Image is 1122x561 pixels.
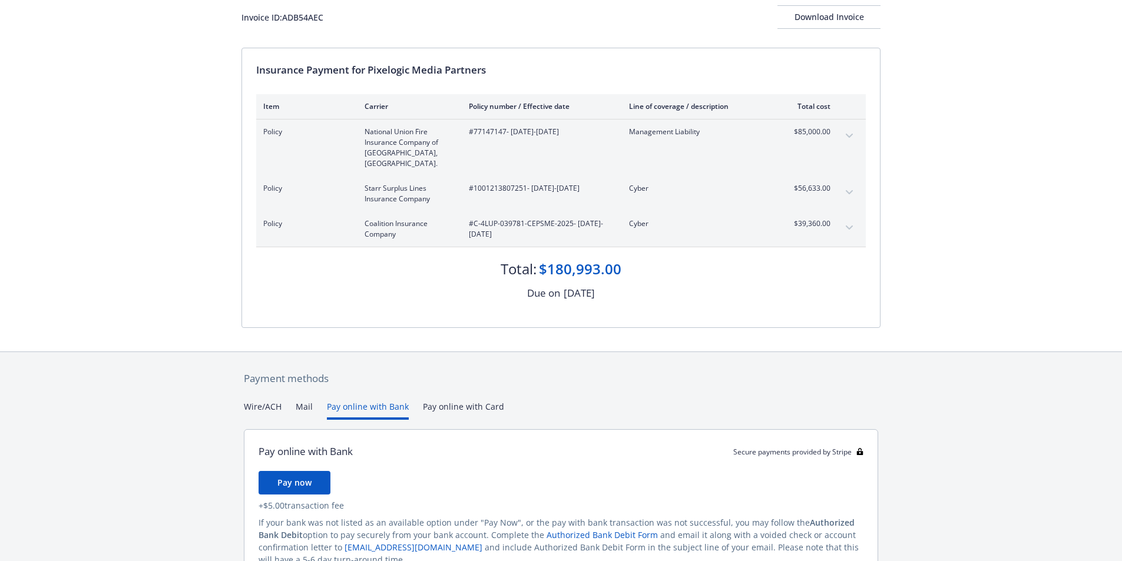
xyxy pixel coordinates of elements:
span: #1001213807251 - [DATE]-[DATE] [469,183,610,194]
div: Item [263,101,346,111]
button: Wire/ACH [244,400,282,420]
div: PolicyStarr Surplus Lines Insurance Company#1001213807251- [DATE]-[DATE]Cyber$56,633.00expand con... [256,176,866,211]
div: Secure payments provided by Stripe [733,447,863,457]
span: National Union Fire Insurance Company of [GEOGRAPHIC_DATA], [GEOGRAPHIC_DATA]. [365,127,450,169]
a: [EMAIL_ADDRESS][DOMAIN_NAME] [345,542,482,553]
span: Cyber [629,183,767,194]
div: Carrier [365,101,450,111]
div: Due on [527,286,560,301]
span: Policy [263,218,346,229]
span: Coalition Insurance Company [365,218,450,240]
span: Policy [263,183,346,194]
button: Mail [296,400,313,420]
button: Pay now [259,471,330,494]
button: expand content [840,127,859,145]
div: Pay online with Bank [259,444,353,459]
div: [DATE] [564,286,595,301]
div: Download Invoice [777,6,881,28]
button: Pay online with Card [423,400,504,420]
div: + $5.00 transaction fee [259,499,863,512]
button: Download Invoice [777,5,881,29]
button: Pay online with Bank [327,400,409,420]
div: Invoice ID: ADB54AEC [241,11,323,24]
span: Cyber [629,218,767,229]
span: Pay now [277,477,312,488]
div: Payment methods [244,371,878,386]
span: $56,633.00 [786,183,830,194]
div: $180,993.00 [539,259,621,279]
span: Management Liability [629,127,767,137]
span: Starr Surplus Lines Insurance Company [365,183,450,204]
span: Policy [263,127,346,137]
span: Authorized Bank Debit [259,517,855,540]
div: Total cost [786,101,830,111]
button: expand content [840,183,859,202]
span: #C-4LUP-039781-CEPSME-2025 - [DATE]-[DATE] [469,218,610,240]
div: PolicyNational Union Fire Insurance Company of [GEOGRAPHIC_DATA], [GEOGRAPHIC_DATA].#77147147- [D... [256,119,866,176]
div: Insurance Payment for Pixelogic Media Partners [256,62,866,78]
span: $85,000.00 [786,127,830,137]
span: $39,360.00 [786,218,830,229]
div: Policy number / Effective date [469,101,610,111]
button: expand content [840,218,859,237]
div: PolicyCoalition Insurance Company#C-4LUP-039781-CEPSME-2025- [DATE]-[DATE]Cyber$39,360.00expand c... [256,211,866,247]
a: Authorized Bank Debit Form [547,529,658,540]
div: Line of coverage / description [629,101,767,111]
span: #77147147 - [DATE]-[DATE] [469,127,610,137]
div: Total: [501,259,537,279]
